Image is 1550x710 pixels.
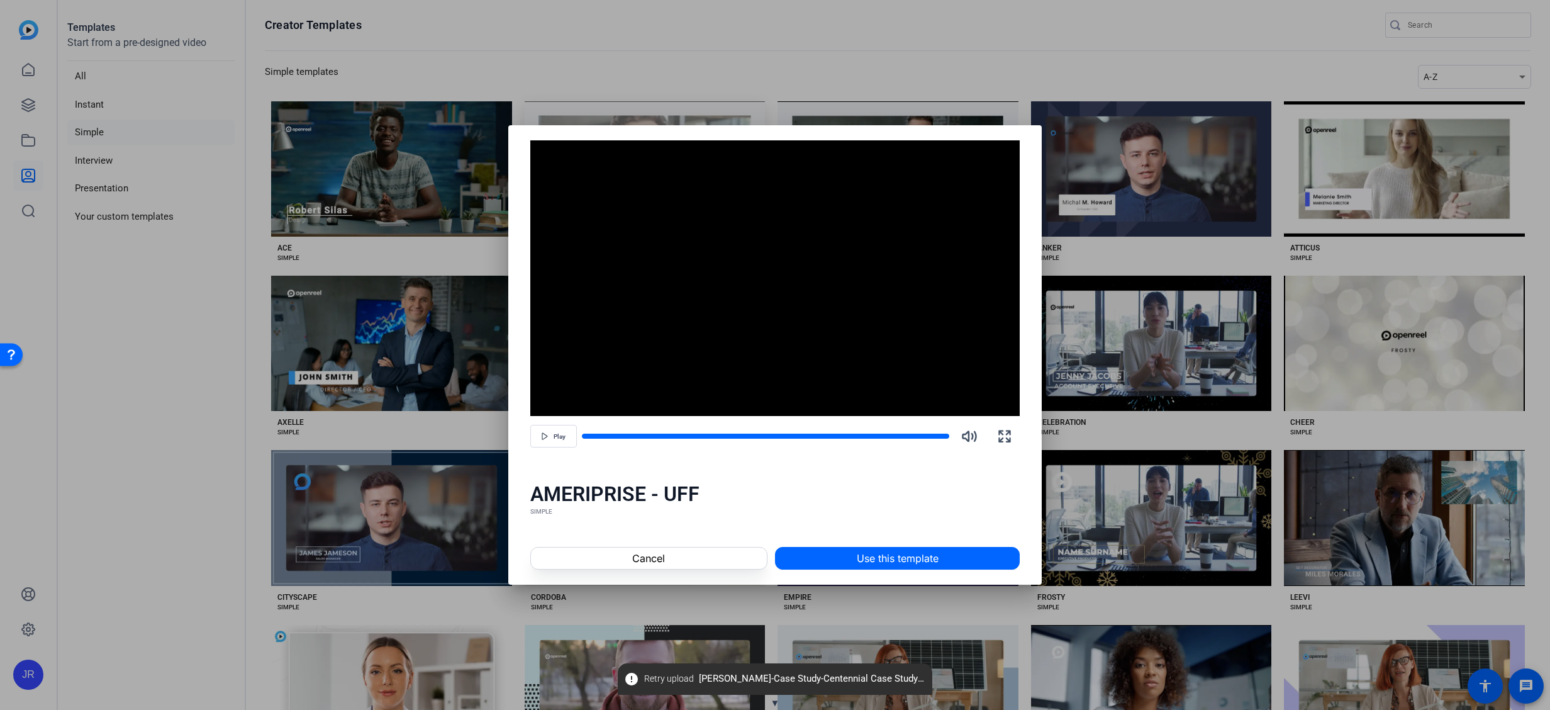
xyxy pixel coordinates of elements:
[954,421,984,451] button: Mute
[618,668,932,690] span: [PERSON_NAME]-Case Study-Centennial Case Study- [PERSON_NAME]-1755706722667-webcam
[857,551,939,566] span: Use this template
[530,140,1020,416] div: Video Player
[530,425,577,448] button: Play
[554,433,566,441] span: Play
[530,482,1020,507] div: AMERIPRISE - UFF
[624,672,639,687] mat-icon: error
[771,697,780,709] span: ▼
[775,547,1020,570] button: Use this template
[530,547,767,570] button: Cancel
[530,507,1020,517] div: SIMPLE
[990,421,1020,451] button: Fullscreen
[632,551,665,566] span: Cancel
[644,672,694,685] span: Retry upload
